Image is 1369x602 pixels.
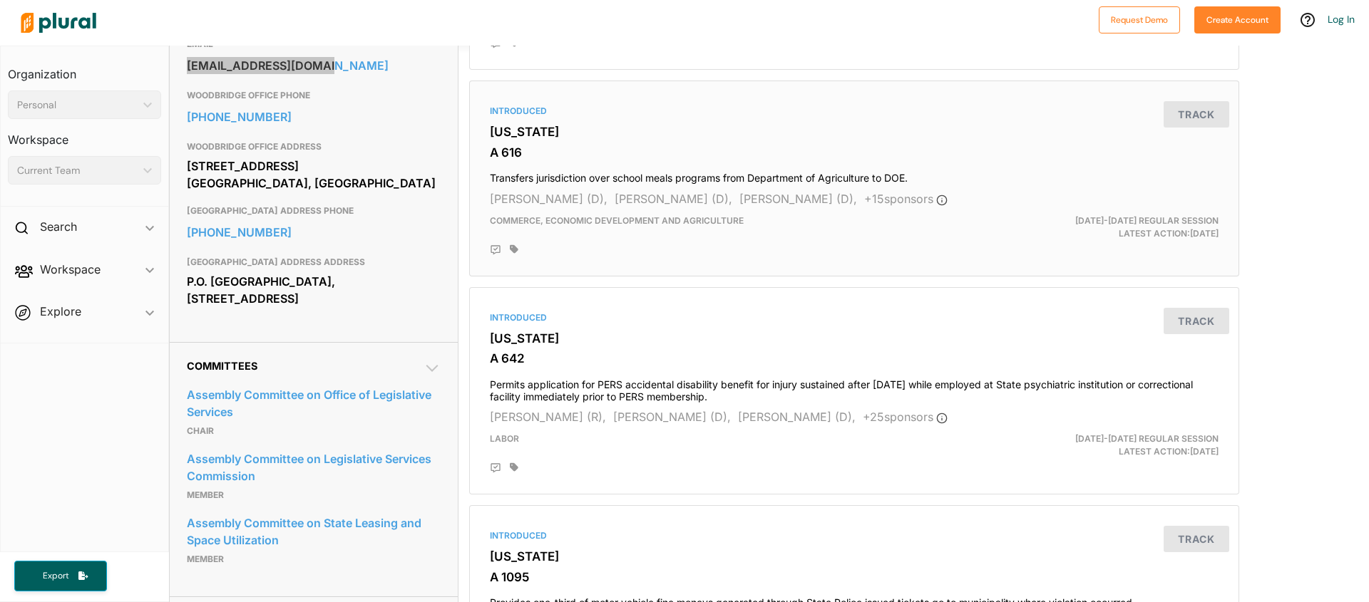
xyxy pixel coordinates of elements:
[14,561,107,591] button: Export
[1328,13,1355,26] a: Log In
[490,215,744,226] span: Commerce, Economic Development and Agriculture
[1099,11,1180,26] a: Request Demo
[490,145,1219,160] h3: A 616
[187,384,441,422] a: Assembly Committee on Office of Legislative Services
[187,487,441,504] p: Member
[1099,6,1180,33] button: Request Demo
[864,192,948,206] span: + 15 sponsor s
[490,549,1219,564] h3: [US_STATE]
[187,202,441,219] h3: [GEOGRAPHIC_DATA] ADDRESS PHONE
[8,53,161,85] h3: Organization
[490,165,1219,185] h4: Transfers jurisdiction over school meals programs from Department of Agriculture to DOE.
[1164,101,1229,128] button: Track
[490,244,501,256] div: Add Position Statement
[615,192,732,206] span: [PERSON_NAME] (D),
[187,222,441,243] a: [PHONE_NUMBER]
[187,360,257,372] span: Committees
[187,87,441,104] h3: WOODBRIDGE OFFICE PHONE
[490,372,1219,403] h4: Permits application for PERS accidental disability benefit for injury sustained after [DATE] whil...
[187,55,441,76] a: [EMAIL_ADDRESS][DOMAIN_NAME]
[490,311,1219,324] div: Introduced
[490,331,1219,346] h3: [US_STATE]
[490,351,1219,365] h3: A 642
[490,105,1219,118] div: Introduced
[187,512,441,551] a: Assembly Committee on State Leasing and Space Utilization
[510,244,518,254] div: Add tags
[863,410,948,424] span: + 25 sponsor s
[490,192,607,206] span: [PERSON_NAME] (D),
[187,138,441,155] h3: WOODBRIDGE OFFICE ADDRESS
[1194,6,1281,33] button: Create Account
[187,155,441,194] div: [STREET_ADDRESS] [GEOGRAPHIC_DATA], [GEOGRAPHIC_DATA]
[187,422,441,440] p: Chair
[1075,433,1219,444] span: [DATE]-[DATE] Regular Session
[8,119,161,150] h3: Workspace
[187,448,441,487] a: Assembly Committee on Legislative Services Commission
[490,570,1219,584] h3: A 1095
[187,254,441,271] h3: [GEOGRAPHIC_DATA] ADDRESS ADDRESS
[739,192,857,206] span: [PERSON_NAME] (D),
[187,271,441,309] div: P.O. [GEOGRAPHIC_DATA], [STREET_ADDRESS]
[490,529,1219,542] div: Introduced
[17,163,138,178] div: Current Team
[40,219,77,234] h2: Search
[17,98,138,113] div: Personal
[1194,11,1281,26] a: Create Account
[979,432,1229,458] div: Latest Action: [DATE]
[613,410,731,424] span: [PERSON_NAME] (D),
[490,125,1219,139] h3: [US_STATE]
[33,570,78,582] span: Export
[187,106,441,128] a: [PHONE_NUMBER]
[738,410,856,424] span: [PERSON_NAME] (D),
[1075,215,1219,226] span: [DATE]-[DATE] Regular Session
[510,462,518,472] div: Add tags
[490,433,519,444] span: Labor
[1164,526,1229,552] button: Track
[1164,308,1229,334] button: Track
[979,214,1229,240] div: Latest Action: [DATE]
[490,410,606,424] span: [PERSON_NAME] (R),
[490,462,501,474] div: Add Position Statement
[187,551,441,568] p: Member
